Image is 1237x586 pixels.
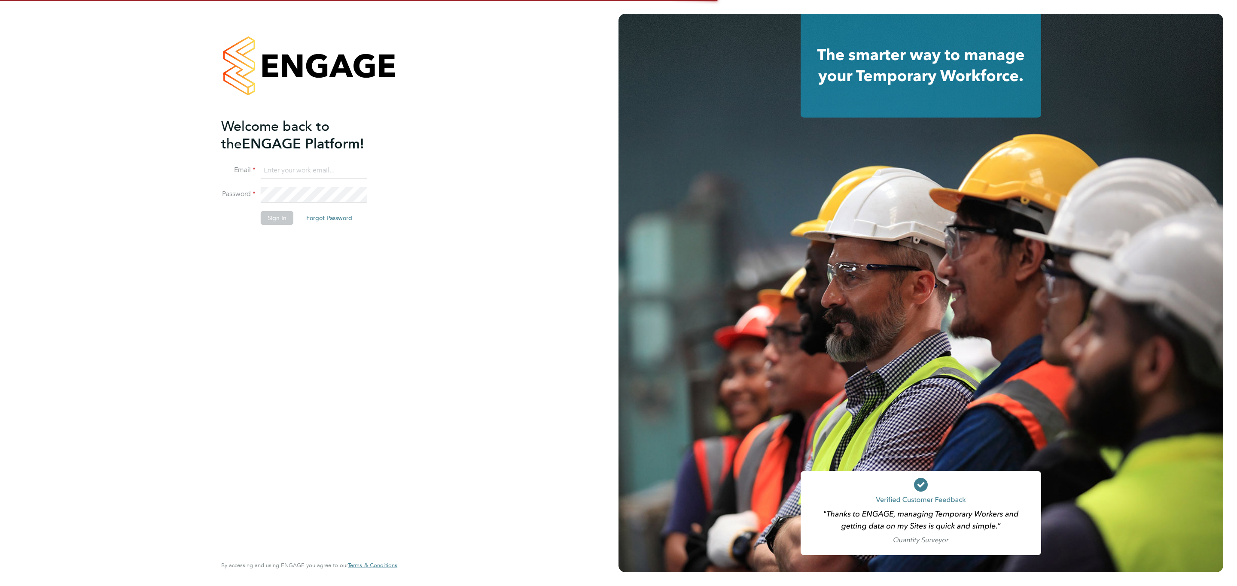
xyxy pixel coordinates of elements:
span: Welcome back to the [221,118,329,152]
a: Terms & Conditions [348,562,397,569]
h2: ENGAGE Platform! [221,118,389,153]
label: Password [221,190,256,199]
label: Email [221,166,256,175]
button: Sign In [261,211,293,225]
button: Forgot Password [299,211,359,225]
input: Enter your work email... [261,163,367,178]
span: By accessing and using ENGAGE you agree to our [221,562,397,569]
